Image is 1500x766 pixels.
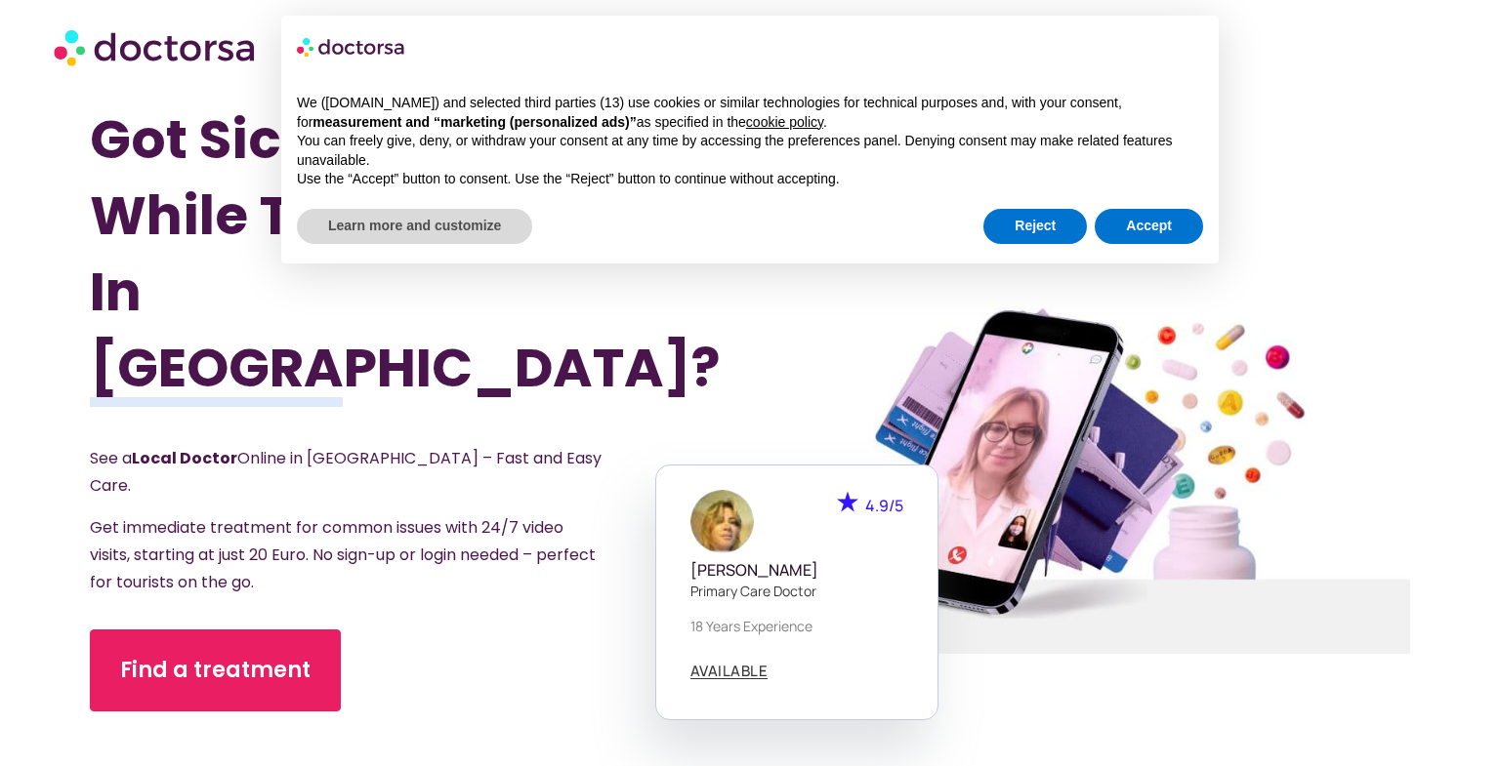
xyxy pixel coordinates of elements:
a: AVAILABLE [690,664,769,679]
p: 18 years experience [690,616,903,636]
button: Reject [983,209,1087,244]
a: Find a treatment [90,629,341,711]
h5: [PERSON_NAME] [690,561,903,580]
a: cookie policy [746,114,823,130]
strong: Local Doctor [132,447,237,469]
span: Find a treatment [120,655,311,686]
p: Use the “Accept” button to consent. Use the “Reject” button to continue without accepting. [297,170,1203,189]
span: 4.9/5 [865,495,903,516]
h1: Got Sick While Traveling In [GEOGRAPHIC_DATA]? [90,101,650,406]
strong: measurement and “marketing (personalized ads)” [312,114,636,130]
img: logo [297,31,406,62]
button: Accept [1095,209,1203,244]
span: See a Online in [GEOGRAPHIC_DATA] – Fast and Easy Care. [90,447,602,497]
button: Learn more and customize [297,209,532,244]
p: You can freely give, deny, or withdraw your consent at any time by accessing the preferences pane... [297,132,1203,170]
p: We ([DOMAIN_NAME]) and selected third parties (13) use cookies or similar technologies for techni... [297,94,1203,132]
p: Primary care doctor [690,581,903,601]
span: Get immediate treatment for common issues with 24/7 video visits, starting at just 20 Euro. No si... [90,516,596,593]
